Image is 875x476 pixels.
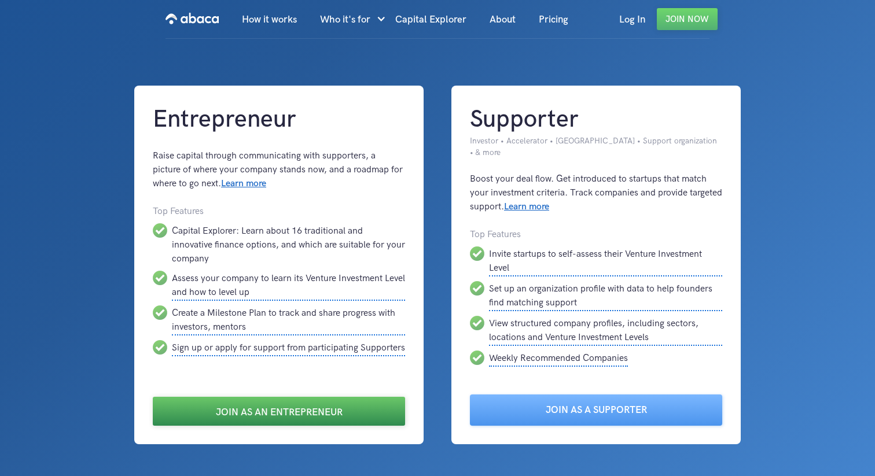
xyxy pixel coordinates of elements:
[172,271,405,301] div: Assess your company to learn its Venture Investment Level and how to level up
[153,149,405,191] div: Raise capital through communicating with supporters, a picture of where your company stands now, ...
[470,172,722,214] div: Boost your deal flow. Get introduced to startups that match your investment criteria. Track compa...
[153,205,405,219] div: Top Features
[489,246,722,276] div: Invite startups to self-assess their Venture Investment Level
[489,350,628,367] div: Weekly Recommended Companies
[470,394,722,426] a: Join as a Supporter
[489,316,722,346] div: View structured company profiles, including sectors, locations and Venture Investment Levels
[153,397,405,426] a: Join as an Entrepreneur
[172,223,405,266] div: Capital Explorer: Learn about 16 traditional and innovative finance options, and which are suitab...
[489,281,722,311] div: Set up an organization profile with data to help founders find matching support
[470,228,722,242] div: Top Features
[470,104,722,135] h1: Supporter
[166,9,219,28] img: Abaca logo
[172,305,405,335] div: Create a Milestone Plan to track and share progress with investors, mentors
[153,104,405,135] h1: Entrepreneur
[221,178,266,189] a: Learn more
[470,135,722,158] div: Investor • Accelerator • [GEOGRAPHIC_DATA] • Support organization • & more
[657,8,718,30] a: Join Now
[504,201,549,212] a: Learn more
[172,340,405,356] div: Sign up or apply for support from participating Supporters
